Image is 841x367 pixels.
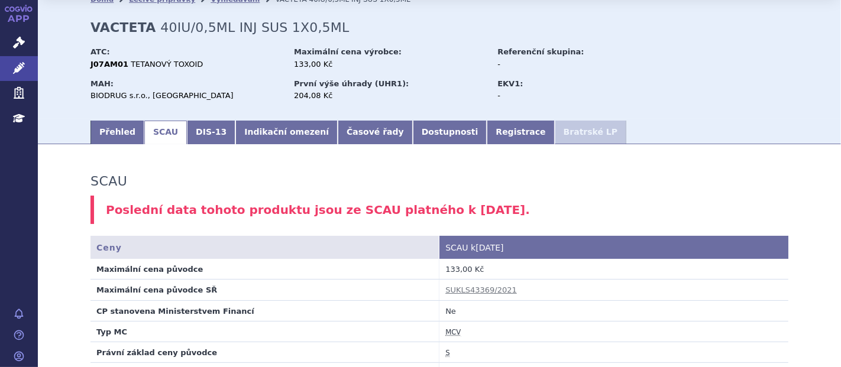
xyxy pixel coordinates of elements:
span: [DATE] [476,243,503,252]
th: SCAU k [439,236,788,259]
div: 133,00 Kč [294,59,486,70]
a: SCAU [144,121,187,144]
strong: První výše úhrady (UHR1): [294,79,409,88]
div: 204,08 Kč [294,90,486,101]
a: Indikační omezení [235,121,338,144]
span: TETANOVÝ TOXOID [131,60,203,69]
strong: Maximální cena původce [96,265,203,274]
div: - [497,90,630,101]
th: Ceny [90,236,439,259]
div: - [497,59,630,70]
span: 40IU/0,5ML INJ SUS 1X0,5ML [160,20,349,35]
abbr: maximální cena výrobce [445,328,461,337]
a: SUKLS43369/2021 [445,285,517,294]
a: DIS-13 [187,121,235,144]
a: Dostupnosti [413,121,487,144]
strong: J07AM01 [90,60,128,69]
strong: Maximální cena původce SŘ [96,285,217,294]
div: BIODRUG s.r.o., [GEOGRAPHIC_DATA] [90,90,283,101]
strong: EKV1: [497,79,523,88]
strong: VACTETA [90,20,156,35]
h3: SCAU [90,174,127,189]
a: Registrace [487,121,554,144]
abbr: stanovena nebo změněna ve správním řízení podle zákona č. 48/1997 Sb. ve znění účinném od 1.1.2008 [445,349,449,358]
strong: Typ MC [96,327,127,336]
a: Časové řady [338,121,413,144]
td: Ne [439,300,788,321]
strong: ATC: [90,47,110,56]
strong: Právní základ ceny původce [96,348,217,357]
strong: Referenční skupina: [497,47,584,56]
strong: Maximální cena výrobce: [294,47,402,56]
td: 133,00 Kč [439,259,788,280]
div: Poslední data tohoto produktu jsou ze SCAU platného k [DATE]. [90,196,788,225]
strong: CP stanovena Ministerstvem Financí [96,307,254,316]
strong: MAH: [90,79,114,88]
a: Přehled [90,121,144,144]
